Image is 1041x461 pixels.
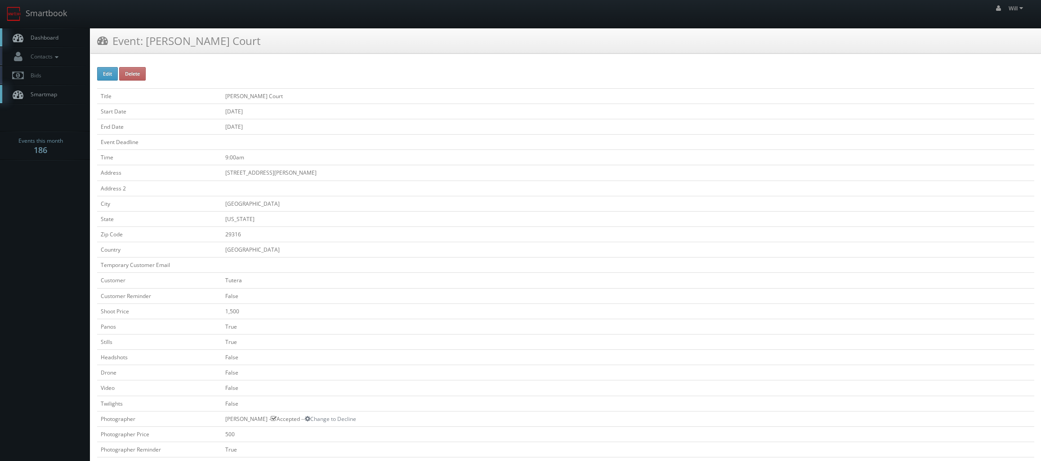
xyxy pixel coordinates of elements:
td: Zip Code [97,226,222,242]
td: Customer [97,273,222,288]
span: Will [1009,5,1026,12]
td: False [222,288,1034,303]
td: 29316 [222,226,1034,242]
td: False [222,380,1034,396]
td: Country [97,242,222,258]
a: Change to Decline [305,415,356,423]
td: Shoot Price [97,303,222,319]
td: 9:00am [222,150,1034,165]
td: Panos [97,319,222,334]
td: 500 [222,426,1034,442]
td: Time [97,150,222,165]
td: Twilights [97,396,222,411]
td: True [222,334,1034,349]
td: [GEOGRAPHIC_DATA] [222,242,1034,258]
td: State [97,211,222,226]
button: Delete [119,67,146,81]
td: Start Date [97,104,222,119]
strong: 186 [34,145,47,155]
td: Stills [97,334,222,349]
td: Photographer Price [97,426,222,442]
td: Headshots [97,350,222,365]
td: Tutera [222,273,1034,288]
td: Drone [97,365,222,380]
td: 1,500 [222,303,1034,319]
span: Bids [26,72,41,79]
td: Address [97,165,222,181]
td: Photographer Reminder [97,442,222,457]
td: [STREET_ADDRESS][PERSON_NAME] [222,165,1034,181]
td: [DATE] [222,119,1034,134]
td: False [222,350,1034,365]
td: Photographer [97,411,222,426]
td: Event Deadline [97,135,222,150]
td: Video [97,380,222,396]
td: Customer Reminder [97,288,222,303]
td: Title [97,88,222,104]
td: [PERSON_NAME] - Accepted -- [222,411,1034,426]
td: End Date [97,119,222,134]
td: False [222,396,1034,411]
td: Address 2 [97,181,222,196]
td: False [222,365,1034,380]
td: [US_STATE] [222,211,1034,226]
td: Temporary Customer Email [97,258,222,273]
span: Dashboard [26,34,58,41]
td: [GEOGRAPHIC_DATA] [222,196,1034,211]
span: Contacts [26,53,61,60]
button: Edit [97,67,118,81]
span: Events this month [18,136,63,145]
span: Smartmap [26,90,57,98]
img: smartbook-logo.png [7,7,21,21]
td: True [222,319,1034,334]
td: [DATE] [222,104,1034,119]
td: True [222,442,1034,457]
td: City [97,196,222,211]
h3: Event: [PERSON_NAME] Court [97,33,261,49]
td: [PERSON_NAME] Court [222,88,1034,104]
